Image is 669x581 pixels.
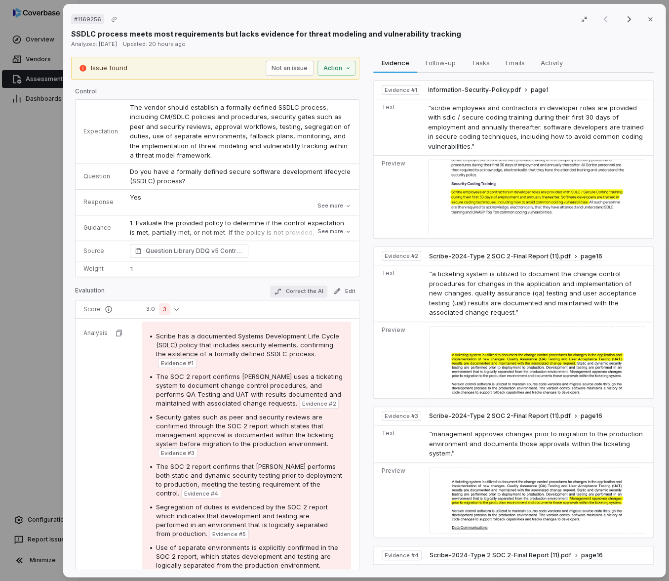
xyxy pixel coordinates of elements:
[270,286,327,297] button: Correct the AI
[581,551,603,559] span: page 16
[429,270,636,316] span: “a ticketing system is utilized to document the change control procedures for changes in the appl...
[317,61,355,76] button: Action
[429,467,645,534] img: 1af8f41deeec4ad7b057bfef152265e5_original.jpg_w1200.jpg
[384,551,418,559] span: Evidence # 4
[159,303,170,315] span: 3
[536,56,566,69] span: Activity
[105,10,123,28] button: Copy link
[619,13,638,25] button: Next result
[161,449,195,457] span: Evidence # 3
[373,425,425,463] td: Text
[83,329,108,337] p: Analysis
[83,127,118,135] p: Expectation
[184,490,218,498] span: Evidence # 4
[161,359,194,367] span: Evidence # 1
[430,551,603,560] button: Scribe-2024-Type 2 SOC 2-Final Report (11).pdfpage16
[429,252,571,260] span: Scribe-2024-Type 2 SOC 2-Final Report (11).pdf
[429,326,645,394] img: c3ab6fe8855546eda6b3a81dba6f0835_original.jpg_w1200.jpg
[428,104,644,150] span: “scribe employees and contractors in developer roles are provided with sdlc / secure coding train...
[429,430,643,457] span: “management approves changes prior to migration to the production environment and documents those...
[83,265,118,273] p: Weight
[75,287,105,298] p: Evaluation
[581,252,602,260] span: page 16
[142,303,183,315] button: 3.03
[265,61,313,76] button: Not an issue
[75,87,359,99] p: Control
[467,56,493,69] span: Tasks
[531,86,549,94] span: page 1
[156,543,338,569] span: Use of separate environments is explicitly confirmed in the SOC 2 report, which states developmen...
[71,29,461,39] p: SSDLC process meets most requirements but lacks evidence for threat modeling and vulnerability tr...
[421,56,459,69] span: Follow-up
[83,198,118,206] p: Response
[373,265,425,322] td: Text
[130,265,134,273] span: 1
[83,224,118,232] p: Guidance
[373,156,424,239] td: Preview
[156,373,343,407] span: The SOC 2 report confirms [PERSON_NAME] uses a ticketing system to document change control proced...
[384,412,418,420] span: Evidence # 3
[83,247,118,255] p: Source
[130,193,351,347] p: Yes Yes, Scribe has a formally defined Secure Software Development Life Cycle (SSDLC) process. Se...
[146,246,243,256] span: Question Library DDQ v5 Control Set Software Supply Chain
[428,86,521,94] span: Information-Security-Policy.pdf
[123,41,186,47] span: Updated: 20 hours ago
[74,15,101,23] span: # 1169256
[373,322,425,398] td: Preview
[429,412,571,420] span: Scribe-2024-Type 2 SOC 2-Final Report (11).pdf
[384,252,418,260] span: Evidence # 2
[91,63,127,73] p: Issue found
[373,462,425,538] td: Preview
[130,218,351,334] p: 1. Evaluate the provided policy to determine if the control expectation is met, partially met, or...
[430,551,571,559] span: Scribe-2024-Type 2 SOC 2-Final Report (11).pdf
[83,305,130,313] p: Score
[314,197,354,215] button: See more
[314,223,354,241] button: See more
[428,86,549,94] button: Information-Security-Policy.pdfpage1
[373,99,424,156] td: Text
[384,86,417,94] span: Evidence # 1
[156,462,342,497] span: The SOC 2 report confirms that [PERSON_NAME] performs both static and dynamic security testing pr...
[377,56,413,69] span: Evidence
[302,400,336,408] span: Evidence # 2
[212,530,246,538] span: Evidence # 5
[156,332,339,358] span: Scribe has a documented Systems Development Life Cycle (SDLC) policy that includes security eleme...
[429,412,602,420] button: Scribe-2024-Type 2 SOC 2-Final Report (11).pdfpage16
[429,252,602,261] button: Scribe-2024-Type 2 SOC 2-Final Report (11).pdfpage16
[329,285,359,297] button: Edit
[83,172,118,180] p: Question
[130,167,353,185] span: Do you have a formally defined secure software development lifecycle (SSDLC) process?
[501,56,528,69] span: Emails
[156,503,328,538] span: Segregation of duties is evidenced by the SOC 2 report which indicates that development and testi...
[428,160,645,234] img: 934dd27255aa400a83aac22390321dc5_original.jpg_w1200.jpg
[130,103,352,160] span: The vendor should establish a formally defined SSDLC process, including CM/SDLC policies and proc...
[71,41,117,47] span: Analyzed: [DATE]
[581,412,602,420] span: page 16
[156,413,334,448] span: Security gates such as peer and security reviews are confirmed through the SOC 2 report which sta...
